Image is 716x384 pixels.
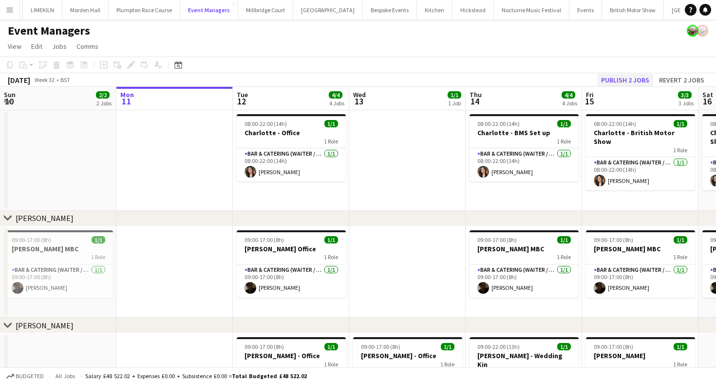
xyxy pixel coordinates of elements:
[329,91,342,99] span: 4/4
[96,100,112,107] div: 2 Jobs
[8,42,21,51] span: View
[27,40,46,53] a: Edit
[324,138,338,145] span: 1 Role
[655,74,708,86] button: Revert 2 jobs
[586,244,695,253] h3: [PERSON_NAME] MBC
[23,0,62,20] button: LIMEKILN
[562,91,575,99] span: 4/4
[237,128,346,137] h3: Charlotte - Office
[417,0,452,20] button: Kitchen
[4,40,25,53] a: View
[48,40,71,53] a: Jobs
[235,96,248,107] span: 12
[293,0,363,20] button: [GEOGRAPHIC_DATA]
[16,321,74,330] div: [PERSON_NAME]
[237,351,346,360] h3: [PERSON_NAME] - Office
[569,0,602,20] button: Events
[673,146,687,154] span: 1 Role
[60,76,70,83] div: BST
[557,120,571,127] span: 1/1
[701,96,713,107] span: 16
[586,230,695,298] app-job-card: 09:00-17:00 (8h)1/1[PERSON_NAME] MBC1 RoleBar & Catering (Waiter / waitress)1/109:00-17:00 (8h)[P...
[324,343,338,350] span: 1/1
[557,236,571,243] span: 1/1
[678,100,694,107] div: 3 Jobs
[448,100,461,107] div: 1 Job
[562,100,577,107] div: 4 Jobs
[353,351,462,360] h3: [PERSON_NAME] - Office
[448,91,461,99] span: 1/1
[324,253,338,261] span: 1 Role
[470,230,579,298] app-job-card: 09:00-17:00 (8h)1/1[PERSON_NAME] MBC1 RoleBar & Catering (Waiter / waitress)1/109:00-17:00 (8h)[P...
[678,91,692,99] span: 3/3
[16,213,74,223] div: [PERSON_NAME]
[470,351,579,369] h3: [PERSON_NAME] - Wedding Kin
[470,128,579,137] h3: Charlotte - BMS Set up
[4,264,113,298] app-card-role: Bar & Catering (Waiter / waitress)1/109:00-17:00 (8h)[PERSON_NAME]
[470,114,579,182] app-job-card: 08:00-22:00 (14h)1/1Charlotte - BMS Set up1 RoleBar & Catering (Waiter / waitress)1/108:00-22:00 ...
[324,120,338,127] span: 1/1
[557,343,571,350] span: 1/1
[245,236,284,243] span: 09:00-17:00 (8h)
[32,76,57,83] span: Week 32
[8,75,30,85] div: [DATE]
[470,90,482,99] span: Thu
[232,372,307,380] span: Total Budgeted £48 522.02
[440,361,454,368] span: 1 Role
[441,343,454,350] span: 1/1
[352,96,366,107] span: 13
[119,96,134,107] span: 11
[586,114,695,190] app-job-card: 08:00-22:00 (14h)1/1Charlotte - British Motor Show1 RoleBar & Catering (Waiter / waitress)1/108:0...
[324,236,338,243] span: 1/1
[452,0,494,20] button: Hickstead
[91,253,105,261] span: 1 Role
[602,0,664,20] button: British Motor Show
[353,90,366,99] span: Wed
[237,230,346,298] app-job-card: 09:00-17:00 (8h)1/1[PERSON_NAME] Office1 RoleBar & Catering (Waiter / waitress)1/109:00-17:00 (8h...
[62,0,109,20] button: Morden Hall
[674,236,687,243] span: 1/1
[85,372,307,380] div: Salary £48 522.02 + Expenses £0.00 + Subsistence £0.00 =
[363,0,417,20] button: Bespoke Events
[470,244,579,253] h3: [PERSON_NAME] MBC
[697,25,708,37] app-user-avatar: Staffing Manager
[8,23,90,38] h1: Event Managers
[586,264,695,298] app-card-role: Bar & Catering (Waiter / waitress)1/109:00-17:00 (8h)[PERSON_NAME]
[52,42,67,51] span: Jobs
[477,343,520,350] span: 09:00-22:00 (13h)
[76,42,98,51] span: Comms
[237,90,248,99] span: Tue
[4,90,16,99] span: Sun
[586,90,594,99] span: Fri
[54,372,77,380] span: All jobs
[470,264,579,298] app-card-role: Bar & Catering (Waiter / waitress)1/109:00-17:00 (8h)[PERSON_NAME]
[594,236,633,243] span: 09:00-17:00 (8h)
[2,96,16,107] span: 10
[237,264,346,298] app-card-role: Bar & Catering (Waiter / waitress)1/109:00-17:00 (8h)[PERSON_NAME]
[468,96,482,107] span: 14
[12,236,51,243] span: 09:00-17:00 (8h)
[73,40,102,53] a: Comms
[361,343,400,350] span: 09:00-17:00 (8h)
[324,361,338,368] span: 1 Role
[597,74,653,86] button: Publish 2 jobs
[470,148,579,182] app-card-role: Bar & Catering (Waiter / waitress)1/108:00-22:00 (14h)[PERSON_NAME]
[329,100,344,107] div: 4 Jobs
[494,0,569,20] button: Nocturne Music Festival
[586,351,695,360] h3: [PERSON_NAME]
[237,244,346,253] h3: [PERSON_NAME] Office
[586,128,695,146] h3: Charlotte - British Motor Show
[96,91,110,99] span: 2/2
[245,120,287,127] span: 08:00-22:00 (14h)
[557,138,571,145] span: 1 Role
[4,244,113,253] h3: [PERSON_NAME] MBC
[4,230,113,298] app-job-card: 09:00-17:00 (8h)1/1[PERSON_NAME] MBC1 RoleBar & Catering (Waiter / waitress)1/109:00-17:00 (8h)[P...
[557,253,571,261] span: 1 Role
[92,236,105,243] span: 1/1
